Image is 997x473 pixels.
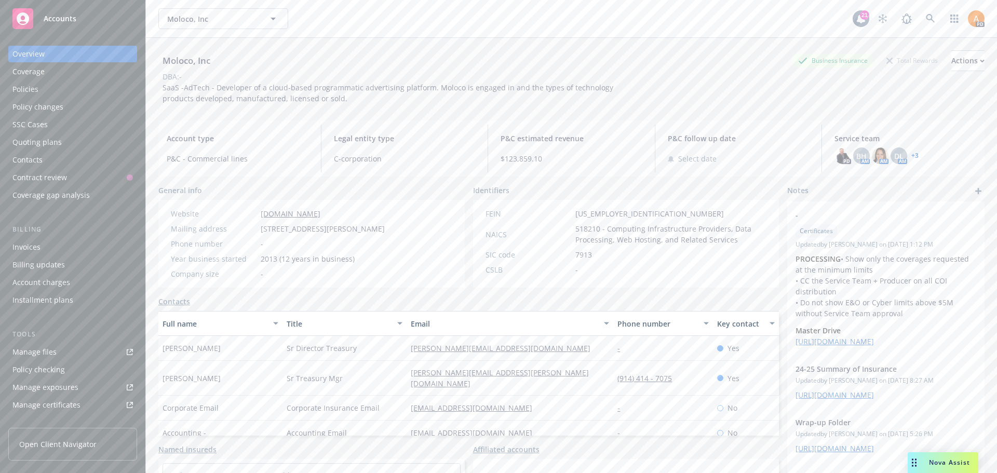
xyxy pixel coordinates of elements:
div: Full name [163,318,267,329]
span: 7913 [575,249,592,260]
button: Nova Assist [908,452,978,473]
div: Quoting plans [12,134,62,151]
span: [PERSON_NAME] [163,373,221,384]
div: Policies [12,81,38,98]
a: - [617,403,628,413]
button: Moloco, Inc [158,8,288,29]
span: 2013 (12 years in business) [261,253,355,264]
div: Coverage gap analysis [12,187,90,204]
a: Contacts [158,296,190,307]
span: - [575,264,578,275]
span: Corporate Insurance Email [287,402,380,413]
div: DBA: - [163,71,182,82]
a: +3 [911,153,919,159]
div: Billing updates [12,256,65,273]
span: Moloco, Inc [167,13,257,24]
a: Accounts [8,4,137,33]
a: Policy checking [8,361,137,378]
button: Full name [158,311,282,336]
span: P&C follow up date [668,133,810,144]
span: BH [856,151,867,161]
span: Nova Assist [929,458,970,467]
a: Contract review [8,169,137,186]
div: Contacts [12,152,43,168]
div: CSLB [486,264,571,275]
a: (914) 414 - 7075 [617,373,680,383]
div: Year business started [171,253,257,264]
span: SaaS -AdTech - Developer of a cloud-based programmatic advertising platform. Moloco is engaged in... [163,83,615,103]
a: Overview [8,46,137,62]
a: Account charges [8,274,137,291]
div: Actions [951,51,985,71]
div: Policy changes [12,99,63,115]
div: Phone number [171,238,257,249]
a: Named insureds [158,444,217,455]
a: SSC Cases [8,116,137,133]
div: Manage BORs [12,414,61,431]
a: Manage certificates [8,397,137,413]
img: photo [968,10,985,27]
span: 518210 - Computing Infrastructure Providers, Data Processing, Web Hosting, and Related Services [575,223,767,245]
a: Search [920,8,941,29]
span: Identifiers [473,185,509,196]
span: DL [894,151,904,161]
div: Mailing address [171,223,257,234]
span: Certificates [800,226,833,236]
div: Invoices [12,239,41,255]
div: Overview [12,46,45,62]
div: FEIN [486,208,571,219]
a: [URL][DOMAIN_NAME] [796,336,874,346]
div: Contract review [12,169,67,186]
a: [URL][DOMAIN_NAME] [796,443,874,453]
div: Policy checking [12,361,65,378]
div: Email [411,318,598,329]
img: photo [834,147,851,164]
p: • Show only the coverages requested at the minimum limits • CC the Service Team + Producer on all... [796,253,976,319]
span: Accounting Email [287,427,347,438]
span: Account type [167,133,308,144]
strong: Master Drive [796,326,841,335]
span: P&C estimated revenue [501,133,642,144]
div: Manage exposures [12,379,78,396]
a: [URL][DOMAIN_NAME] [796,390,874,400]
a: Coverage [8,63,137,80]
a: Manage exposures [8,379,137,396]
div: Business Insurance [793,54,873,67]
span: Sr Treasury Mgr [287,373,343,384]
div: -CertificatesUpdatedby [PERSON_NAME] on [DATE] 1:12 PMPROCESSING• Show only the coverages request... [787,201,985,355]
button: Email [407,311,613,336]
span: - [261,238,263,249]
div: Account charges [12,274,70,291]
button: Key contact [713,311,779,336]
span: Updated by [PERSON_NAME] on [DATE] 1:12 PM [796,240,976,249]
span: No [727,402,737,413]
a: Policies [8,81,137,98]
div: 24-25 Summary of InsuranceUpdatedby [PERSON_NAME] on [DATE] 8:27 AM[URL][DOMAIN_NAME] [787,355,985,409]
a: Report a Bug [896,8,917,29]
span: Sr Director Treasury [287,343,357,354]
span: Select date [678,153,717,164]
a: Switch app [944,8,965,29]
a: Policy changes [8,99,137,115]
div: SIC code [486,249,571,260]
a: Billing updates [8,256,137,273]
div: Key contact [717,318,763,329]
a: [PERSON_NAME][EMAIL_ADDRESS][DOMAIN_NAME] [411,343,599,353]
div: Company size [171,268,257,279]
span: Yes [727,373,739,384]
div: Title [287,318,391,329]
a: Quoting plans [8,134,137,151]
span: Wrap-up Folder [796,417,949,428]
a: Installment plans [8,292,137,308]
span: Updated by [PERSON_NAME] on [DATE] 5:26 PM [796,429,976,439]
span: 24-25 Summary of Insurance [796,363,949,374]
div: Drag to move [908,452,921,473]
span: - [796,210,949,221]
a: [PERSON_NAME][EMAIL_ADDRESS][PERSON_NAME][DOMAIN_NAME] [411,368,589,388]
span: C-corporation [334,153,476,164]
div: Phone number [617,318,697,329]
span: Accounting - [163,427,206,438]
span: Service team [834,133,976,144]
span: $123,859.10 [501,153,642,164]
